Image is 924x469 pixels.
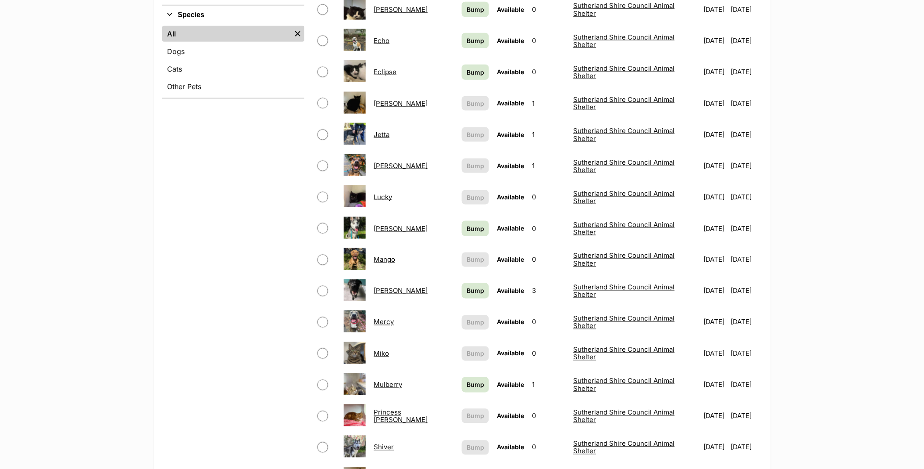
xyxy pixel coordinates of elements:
span: Bump [467,5,484,14]
a: Bump [462,33,489,48]
span: Bump [467,318,484,327]
a: Bump [462,65,489,80]
a: Sutherland Shire Council Animal Shelter [574,1,675,17]
td: [DATE] [700,182,730,212]
td: 0 [528,401,569,431]
span: Bump [467,161,484,170]
td: 0 [528,245,569,275]
td: 0 [528,432,569,462]
td: [DATE] [731,276,761,306]
td: [DATE] [700,401,730,431]
a: Remove filter [291,26,304,42]
td: 0 [528,25,569,56]
a: Miko [374,350,389,358]
td: 3 [528,276,569,306]
span: Available [497,99,524,107]
td: [DATE] [731,182,761,212]
span: Available [497,6,524,13]
a: Bump [462,283,489,299]
span: Bump [467,68,484,77]
a: [PERSON_NAME] [374,224,428,233]
td: [DATE] [700,25,730,56]
a: Jetta [374,130,389,139]
button: Species [162,9,305,21]
span: Bump [467,193,484,202]
span: Available [497,131,524,138]
td: [DATE] [700,432,730,462]
a: [PERSON_NAME] [374,162,428,170]
a: [PERSON_NAME] [374,99,428,108]
td: 1 [528,151,569,181]
td: 0 [528,307,569,337]
td: 1 [528,88,569,119]
td: [DATE] [731,25,761,56]
span: Available [497,224,524,232]
td: 0 [528,339,569,369]
span: Available [497,162,524,170]
a: Sutherland Shire Council Animal Shelter [574,346,675,361]
td: [DATE] [700,119,730,150]
a: Cats [162,61,305,77]
a: Sutherland Shire Council Animal Shelter [574,408,675,424]
a: Eclipse [374,68,396,76]
span: Available [497,412,524,420]
td: 0 [528,57,569,87]
a: Mango [374,256,395,264]
td: [DATE] [700,151,730,181]
span: Bump [467,224,484,233]
span: Available [497,68,524,76]
button: Bump [462,127,489,142]
span: Available [497,381,524,389]
a: Sutherland Shire Council Animal Shelter [574,126,675,142]
a: Sutherland Shire Council Animal Shelter [574,440,675,455]
a: [PERSON_NAME] [374,5,428,14]
a: Sutherland Shire Council Animal Shelter [574,95,675,111]
td: [DATE] [700,339,730,369]
span: Bump [467,443,484,452]
span: Bump [467,411,484,421]
span: Bump [467,349,484,358]
span: Bump [467,380,484,390]
button: Bump [462,96,489,111]
a: Other Pets [162,79,305,94]
button: Bump [462,315,489,330]
a: Sutherland Shire Council Animal Shelter [574,33,675,49]
span: Available [497,318,524,326]
td: 1 [528,370,569,400]
td: [DATE] [731,339,761,369]
a: Sutherland Shire Council Animal Shelter [574,314,675,330]
span: Bump [467,36,484,45]
a: Sutherland Shire Council Animal Shelter [574,252,675,267]
td: 1 [528,119,569,150]
a: Princess [PERSON_NAME] [374,408,428,424]
span: Bump [467,99,484,108]
span: Available [497,37,524,44]
td: [DATE] [731,245,761,275]
a: Lucky [374,193,392,201]
td: [DATE] [700,57,730,87]
span: Available [497,193,524,201]
a: Shiver [374,443,394,451]
a: Sutherland Shire Council Animal Shelter [574,220,675,236]
td: 0 [528,182,569,212]
td: [DATE] [731,57,761,87]
a: Bump [462,2,489,17]
td: 0 [528,213,569,244]
td: [DATE] [731,213,761,244]
a: Echo [374,36,389,45]
td: [DATE] [700,307,730,337]
span: Bump [467,286,484,296]
td: [DATE] [731,432,761,462]
span: Available [497,444,524,451]
td: [DATE] [731,151,761,181]
div: Species [162,24,305,98]
button: Bump [462,190,489,205]
button: Bump [462,440,489,455]
span: Available [497,256,524,263]
a: [PERSON_NAME] [374,287,428,295]
td: [DATE] [700,245,730,275]
a: Mulberry [374,381,402,389]
a: Mercy [374,318,394,326]
td: [DATE] [731,307,761,337]
button: Bump [462,346,489,361]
